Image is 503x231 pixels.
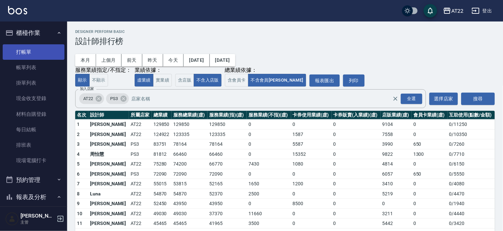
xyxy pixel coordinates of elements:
td: 49030 [152,209,172,219]
td: [PERSON_NAME] [88,169,129,179]
td: [PERSON_NAME] [88,159,129,169]
span: 7 [77,181,80,186]
td: 4814 [381,159,412,169]
td: 43950 [172,199,208,209]
a: 現金收支登錄 [3,91,64,106]
td: AT22 [129,120,152,130]
a: 每日結帳 [3,122,64,137]
label: 加入店家 [80,86,94,91]
td: 0 / 10350 [448,129,495,139]
th: 服務業績(指)(虛) [208,111,247,120]
button: 含會員卡 [225,74,248,87]
td: 0 [412,159,448,169]
td: 650 [412,169,448,179]
td: Luna [88,189,129,199]
td: 83751 [152,139,172,149]
span: 8 [77,191,80,196]
td: 0 [332,179,381,189]
td: 0 / 5550 [448,169,495,179]
td: 0 [412,189,448,199]
td: 0 [332,120,381,130]
td: 3410 [381,179,412,189]
td: 0 [247,129,291,139]
span: 11 [77,221,83,226]
td: 72090 [172,169,208,179]
td: 0 [291,209,332,219]
td: 129850 [172,120,208,130]
td: 0 [291,189,332,199]
td: 72090 [152,169,172,179]
a: 材料自購登錄 [3,106,64,122]
td: 650 [412,139,448,149]
td: 129850 [208,120,247,130]
td: 66770 [208,159,247,169]
td: 0 [412,120,448,130]
button: 不含會員[PERSON_NAME] [248,74,306,87]
td: [PERSON_NAME] [88,120,129,130]
td: [PERSON_NAME] [88,139,129,149]
td: 0 / 7710 [448,149,495,159]
td: 9822 [381,149,412,159]
span: 2 [77,132,80,137]
button: 登出 [469,5,495,17]
th: 總業績 [152,111,172,120]
div: 總業績依據： [175,67,306,74]
td: AT22 [129,129,152,139]
th: 服務總業績(虛) [172,111,208,120]
th: 卡券使用業績(虛) [291,111,332,120]
td: 0 / 7260 [448,139,495,149]
td: AT22 [129,209,152,219]
img: Logo [8,6,27,14]
td: 5442 [381,219,412,229]
td: AT22 [129,189,152,199]
td: 1587 [291,129,332,139]
td: PS3 [129,139,152,149]
span: 5 [77,161,80,167]
td: 129850 [152,120,172,130]
td: 78164 [208,139,247,149]
td: 54870 [172,189,208,199]
button: 虛業績 [135,74,153,87]
button: 報表匯出 [310,75,340,87]
td: PS3 [129,169,152,179]
td: 0 / 1940 [448,199,495,209]
td: 0 [412,219,448,229]
td: 0 [412,179,448,189]
td: 52165 [208,179,247,189]
th: 店販業績(虛) [381,111,412,120]
td: PS3 [129,149,152,159]
td: 0 / 6150 [448,159,495,169]
td: 5587 [291,139,332,149]
a: 打帳單 [3,44,64,60]
th: 卡券販賣(入業績)(虛) [332,111,381,120]
td: 49030 [172,209,208,219]
button: 顯示 [75,74,90,87]
td: 0 [247,149,291,159]
th: 名次 [75,111,88,120]
div: PS3 [106,93,129,104]
td: [PERSON_NAME] [88,199,129,209]
td: 3211 [381,209,412,219]
button: 列印 [343,75,365,87]
button: 本月 [75,54,96,66]
span: 4 [77,151,80,157]
p: 主管 [20,219,55,225]
td: 3990 [381,139,412,149]
td: 0 [332,159,381,169]
a: 掛單列表 [3,75,64,91]
td: 0 / 4440 [448,209,495,219]
td: 5219 [381,189,412,199]
td: 74200 [172,159,208,169]
td: 43950 [208,199,247,209]
div: 服務業績指定/不指定： [75,67,131,74]
button: save [424,4,437,17]
td: 0 [332,219,381,229]
span: PS3 [106,95,122,102]
td: 0 [332,139,381,149]
button: 實業績 [153,74,172,87]
td: 124922 [152,129,172,139]
td: 8500 [291,199,332,209]
td: 72090 [208,169,247,179]
h3: 設計師排行榜 [75,37,495,46]
td: 7558 [381,129,412,139]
